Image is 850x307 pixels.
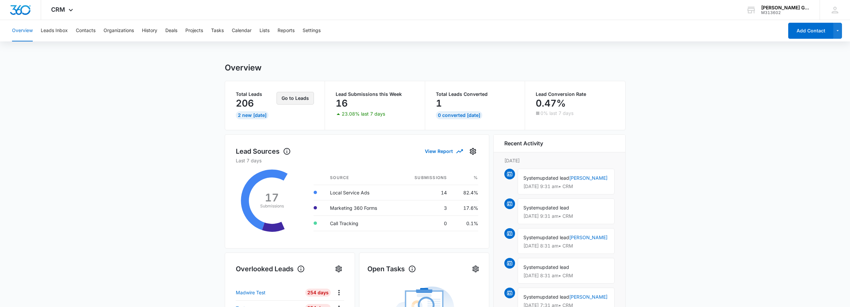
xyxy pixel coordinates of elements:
p: Total Leads [236,92,276,97]
span: System [523,294,540,300]
button: Settings [468,146,478,157]
p: Last 7 days [236,157,478,164]
td: 82.4% [452,185,478,200]
div: account name [761,5,810,10]
a: [PERSON_NAME] [569,175,608,181]
p: [DATE] 8:31 am • CRM [523,244,609,248]
button: Reports [278,20,295,41]
button: Settings [303,20,321,41]
button: Lists [260,20,270,41]
p: 206 [236,98,254,109]
div: account id [761,10,810,15]
button: History [142,20,157,41]
p: Total Leads Converted [436,92,514,97]
a: Go to Leads [277,95,314,101]
p: Lead Submissions this Week [336,92,414,97]
button: Projects [185,20,203,41]
td: 0 [398,215,452,231]
span: updated lead [540,235,569,240]
span: System [523,175,540,181]
button: Overview [12,20,33,41]
button: Go to Leads [277,92,314,105]
h1: Overview [225,63,262,73]
button: Settings [470,264,481,274]
button: Organizations [104,20,134,41]
span: System [523,235,540,240]
a: [PERSON_NAME] [569,294,608,300]
span: CRM [51,6,65,13]
h1: Open Tasks [367,264,416,274]
span: updated lead [540,175,569,181]
span: System [523,205,540,210]
p: [DATE] 9:31 am • CRM [523,214,609,218]
p: 16 [336,98,348,109]
a: Madwire Test [236,289,304,296]
button: Calendar [232,20,251,41]
th: % [452,171,478,185]
p: [DATE] [504,157,615,164]
h1: Lead Sources [236,146,291,156]
button: Settings [333,264,344,274]
button: View Report [425,145,462,157]
button: Deals [165,20,177,41]
td: 14 [398,185,452,200]
a: [PERSON_NAME] [569,235,608,240]
th: Source [325,171,398,185]
button: Tasks [211,20,224,41]
td: 3 [398,200,452,215]
button: Contacts [76,20,96,41]
p: Madwire Test [236,289,266,296]
h6: Recent Activity [504,139,543,147]
div: 254 Days [305,289,331,297]
p: 1 [436,98,442,109]
td: Call Tracking [325,215,398,231]
span: System [523,264,540,270]
button: Actions [334,287,344,298]
div: 0 Converted [DATE] [436,111,482,119]
span: updated lead [540,205,569,210]
td: 0.1% [452,215,478,231]
button: Add Contact [788,23,833,39]
p: Lead Conversion Rate [536,92,615,97]
p: [DATE] 8:31 am • CRM [523,273,609,278]
p: 23.08% last 7 days [342,112,385,116]
p: 0.47% [536,98,566,109]
span: updated lead [540,264,569,270]
h1: Overlooked Leads [236,264,305,274]
span: updated lead [540,294,569,300]
div: 2 New [DATE] [236,111,269,119]
button: Leads Inbox [41,20,68,41]
td: Local Service Ads [325,185,398,200]
p: [DATE] 9:31 am • CRM [523,184,609,189]
td: Marketing 360 Forms [325,200,398,215]
p: 0% last 7 days [540,111,573,116]
td: 17.6% [452,200,478,215]
th: Submissions [398,171,452,185]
